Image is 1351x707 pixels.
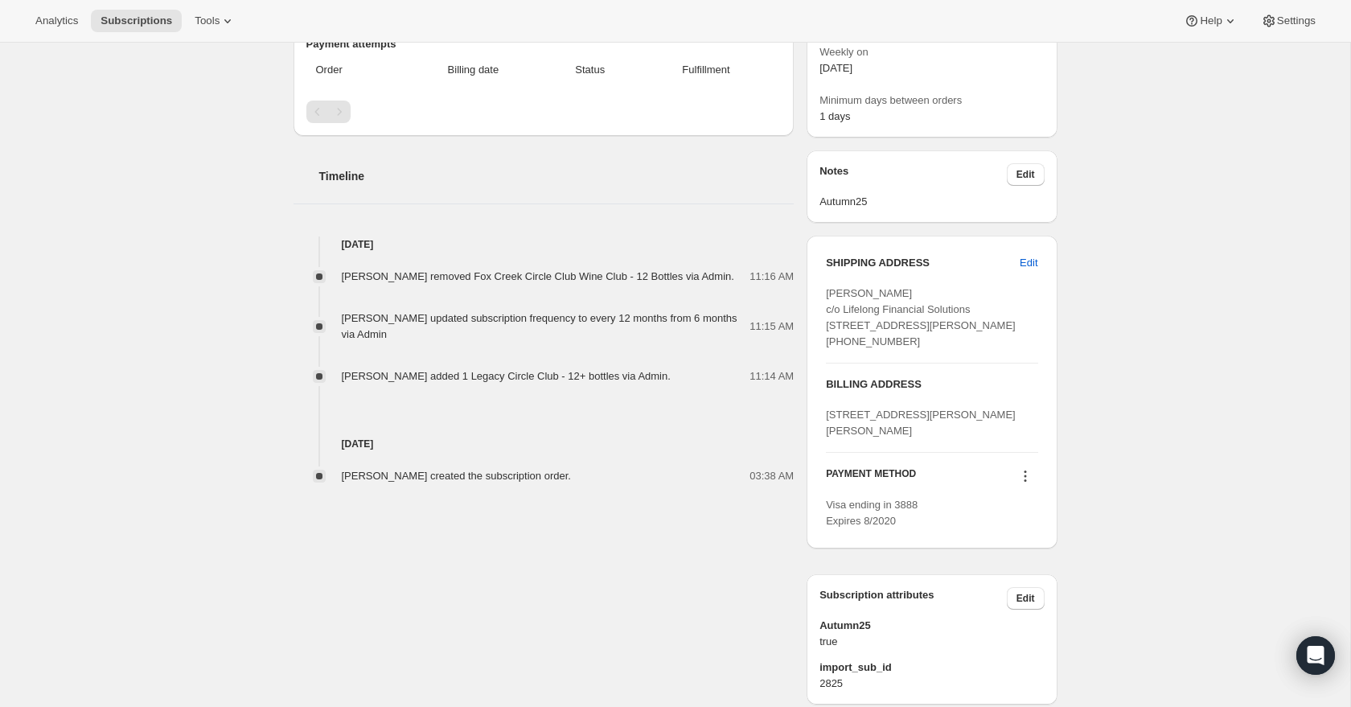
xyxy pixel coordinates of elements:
[819,194,1044,210] span: Autumn25
[407,62,540,78] span: Billing date
[319,168,795,184] h2: Timeline
[749,468,794,484] span: 03:38 AM
[749,269,794,285] span: 11:16 AM
[1016,592,1035,605] span: Edit
[819,634,1044,650] span: true
[826,255,1020,271] h3: SHIPPING ADDRESS
[826,409,1016,437] span: [STREET_ADDRESS][PERSON_NAME][PERSON_NAME]
[641,62,771,78] span: Fulfillment
[306,36,782,52] h2: Payment attempts
[185,10,245,32] button: Tools
[819,618,1044,634] span: Autumn25
[1020,255,1037,271] span: Edit
[306,52,403,88] th: Order
[35,14,78,27] span: Analytics
[826,287,1016,347] span: [PERSON_NAME] c/o Lifelong Financial Solutions [STREET_ADDRESS][PERSON_NAME] [PHONE_NUMBER]
[1016,168,1035,181] span: Edit
[26,10,88,32] button: Analytics
[826,467,916,489] h3: PAYMENT METHOD
[91,10,182,32] button: Subscriptions
[819,110,850,122] span: 1 days
[819,92,1044,109] span: Minimum days between orders
[1174,10,1247,32] button: Help
[826,376,1037,393] h3: BILLING ADDRESS
[1010,250,1047,276] button: Edit
[294,236,795,253] h4: [DATE]
[819,44,1044,60] span: Weekly on
[1007,163,1045,186] button: Edit
[549,62,631,78] span: Status
[1007,587,1045,610] button: Edit
[749,319,794,335] span: 11:15 AM
[342,270,734,282] span: [PERSON_NAME] removed Fox Creek Circle Club Wine Club - 12 Bottles via Admin.
[342,470,571,482] span: [PERSON_NAME] created the subscription order.
[819,62,852,74] span: [DATE]
[306,101,782,123] nav: Pagination
[1200,14,1222,27] span: Help
[1296,636,1335,675] div: Open Intercom Messenger
[342,370,671,382] span: [PERSON_NAME] added 1 Legacy Circle Club - 12+ bottles via Admin.
[819,676,1044,692] span: 2825
[1251,10,1325,32] button: Settings
[294,436,795,452] h4: [DATE]
[819,660,1044,676] span: import_sub_id
[1277,14,1316,27] span: Settings
[195,14,220,27] span: Tools
[749,368,794,384] span: 11:14 AM
[819,163,1007,186] h3: Notes
[819,587,1007,610] h3: Subscription attributes
[342,312,737,340] span: [PERSON_NAME] updated subscription frequency to every 12 months from 6 months via Admin
[101,14,172,27] span: Subscriptions
[826,499,918,527] span: Visa ending in 3888 Expires 8/2020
